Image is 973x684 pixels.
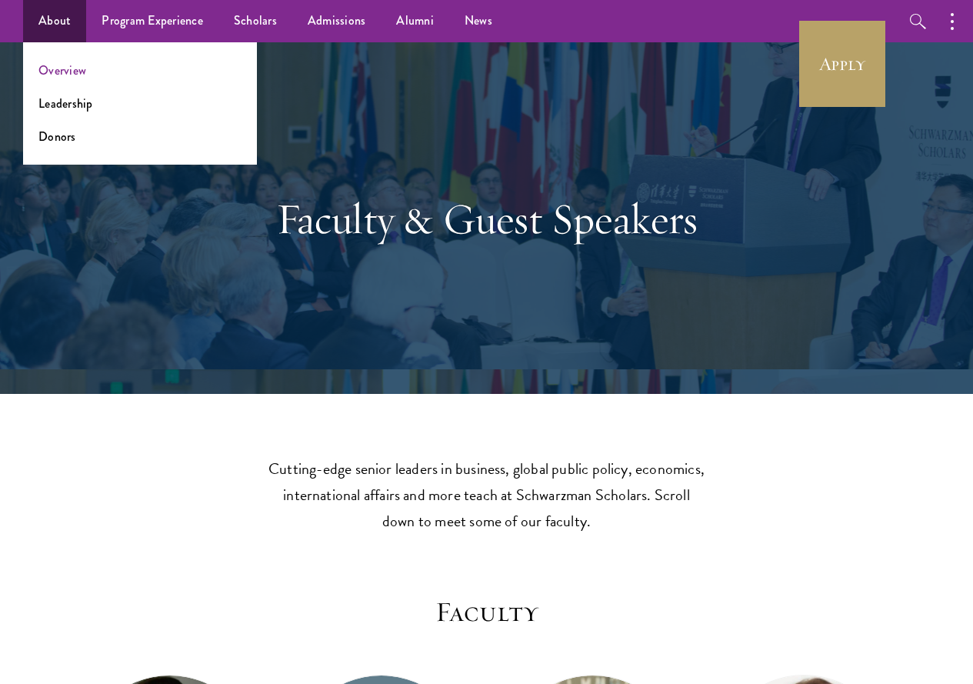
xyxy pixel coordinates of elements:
h3: Faculty [72,596,902,629]
h1: Faculty & Guest Speakers [222,192,752,245]
p: Cutting-edge senior leaders in business, global public policy, economics, international affairs a... [268,455,706,534]
a: Leadership [38,95,93,112]
a: Apply [799,21,885,107]
a: Overview [38,62,86,79]
a: Donors [38,128,76,145]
